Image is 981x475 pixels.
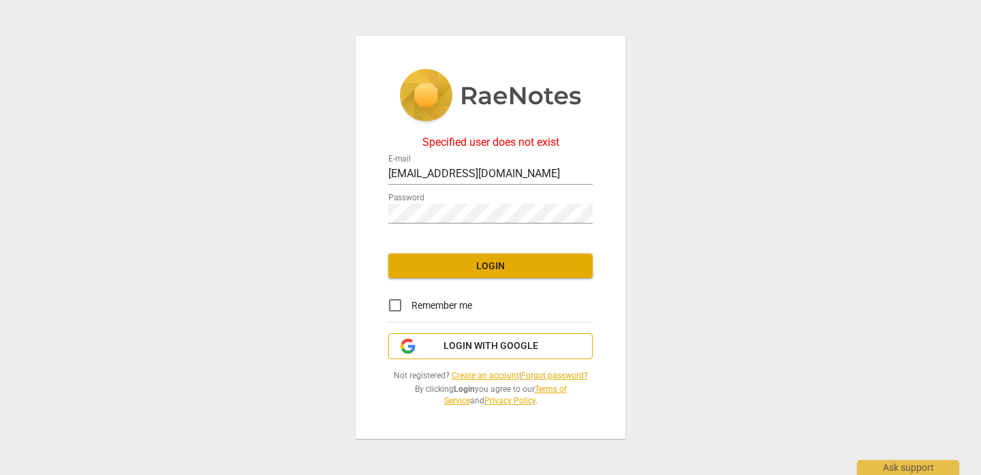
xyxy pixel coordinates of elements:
[411,298,472,313] span: Remember me
[388,194,424,202] label: Password
[444,384,567,405] a: Terms of Service
[388,254,593,278] button: Login
[399,260,582,273] span: Login
[443,339,538,353] span: Login with Google
[454,384,475,394] b: Login
[388,155,411,164] label: E-mail
[399,69,582,125] img: 5ac2273c67554f335776073100b6d88f.svg
[521,371,588,380] a: Forgot password?
[857,460,959,475] div: Ask support
[484,396,535,405] a: Privacy Policy
[388,370,593,382] span: Not registered? |
[452,371,519,380] a: Create an account
[388,333,593,359] button: Login with Google
[388,384,593,406] span: By clicking you agree to our and .
[388,136,593,149] div: Specified user does not exist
